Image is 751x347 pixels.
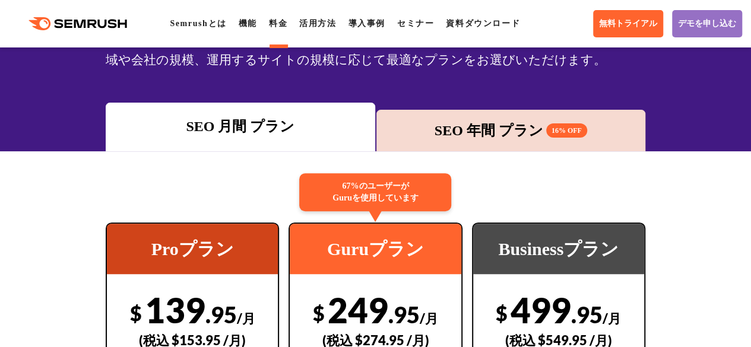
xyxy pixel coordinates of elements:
[107,224,278,274] div: Proプラン
[397,19,434,28] a: セミナー
[593,10,663,37] a: 無料トライアル
[348,19,385,28] a: 導入事例
[603,310,621,326] span: /月
[205,301,237,328] span: .95
[239,19,257,28] a: 機能
[599,18,657,29] span: 無料トライアル
[290,224,461,274] div: Guruプラン
[473,224,644,274] div: Businessプラン
[388,301,420,328] span: .95
[313,301,325,325] span: $
[106,28,645,71] div: SEOの3つの料金プランから、広告・SNS・市場調査ツールキットをご用意しています。業務領域や会社の規模、運用するサイトの規模に応じて最適なプランをお選びいただけます。
[672,10,742,37] a: デモを申し込む
[130,301,142,325] span: $
[112,116,369,137] div: SEO 月間 プラン
[446,19,520,28] a: 資料ダウンロード
[496,301,508,325] span: $
[382,120,639,141] div: SEO 年間 プラン
[571,301,603,328] span: .95
[678,18,736,29] span: デモを申し込む
[299,19,336,28] a: 活用方法
[420,310,438,326] span: /月
[269,19,287,28] a: 料金
[170,19,226,28] a: Semrushとは
[299,173,451,211] div: 67%のユーザーが Guruを使用しています
[237,310,255,326] span: /月
[546,123,587,138] span: 16% OFF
